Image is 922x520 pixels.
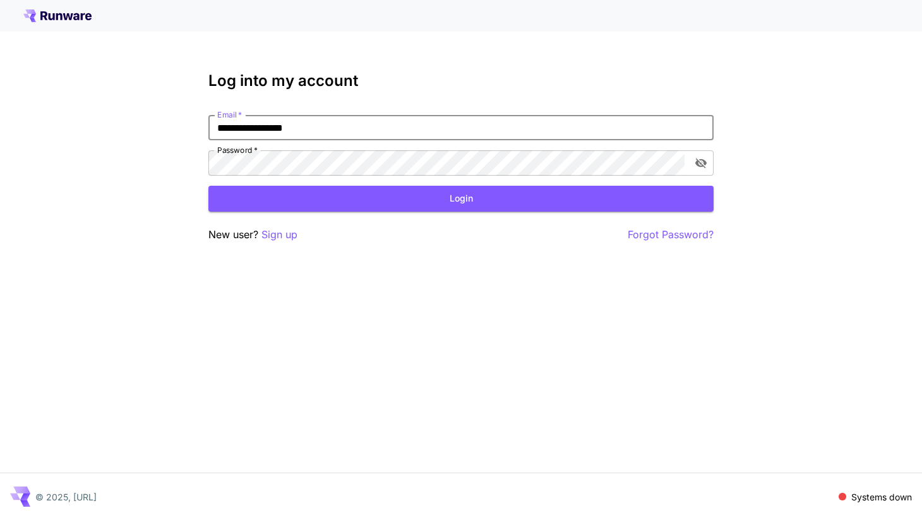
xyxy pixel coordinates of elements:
[851,490,912,504] p: Systems down
[217,109,242,120] label: Email
[217,145,258,155] label: Password
[208,227,297,243] p: New user?
[35,490,97,504] p: © 2025, [URL]
[690,152,712,174] button: toggle password visibility
[628,227,714,243] button: Forgot Password?
[261,227,297,243] button: Sign up
[208,186,714,212] button: Login
[208,72,714,90] h3: Log into my account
